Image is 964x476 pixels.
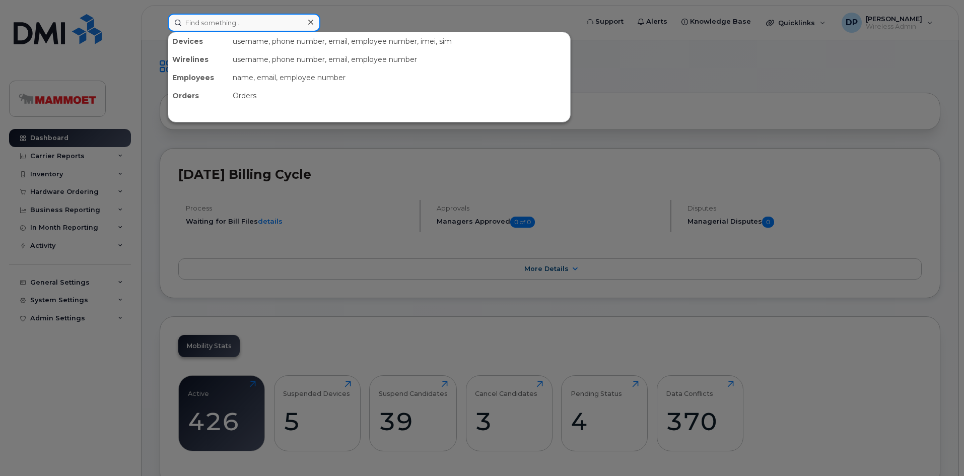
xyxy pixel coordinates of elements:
[229,50,570,69] div: username, phone number, email, employee number
[229,87,570,105] div: Orders
[229,69,570,87] div: name, email, employee number
[229,32,570,50] div: username, phone number, email, employee number, imei, sim
[168,69,229,87] div: Employees
[168,87,229,105] div: Orders
[168,50,229,69] div: Wirelines
[920,432,956,468] iframe: Messenger Launcher
[168,32,229,50] div: Devices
